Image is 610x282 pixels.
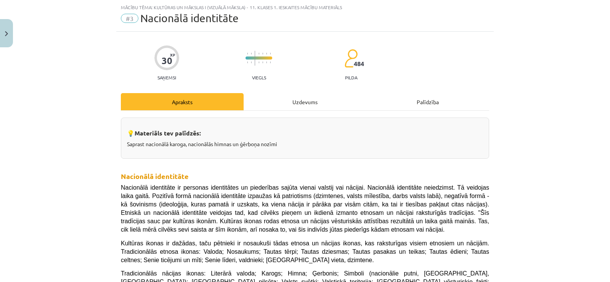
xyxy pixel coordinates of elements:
strong: Materiāls tev palīdzēs: [135,129,201,137]
span: #3 [121,14,138,23]
div: 30 [162,55,172,66]
img: icon-short-line-57e1e144782c952c97e751825c79c345078a6d821885a25fce030b3d8c18986b.svg [262,61,263,63]
p: Saņemsi [154,75,179,80]
h3: 💡 [127,124,483,138]
img: icon-short-line-57e1e144782c952c97e751825c79c345078a6d821885a25fce030b3d8c18986b.svg [247,53,248,55]
span: XP [170,53,175,57]
img: students-c634bb4e5e11cddfef0936a35e636f08e4e9abd3cc4e673bd6f9a4125e45ecb1.svg [344,49,358,68]
img: icon-short-line-57e1e144782c952c97e751825c79c345078a6d821885a25fce030b3d8c18986b.svg [251,53,252,55]
span: Nacionālā identitāte [140,12,239,24]
div: Apraksts [121,93,244,110]
img: icon-short-line-57e1e144782c952c97e751825c79c345078a6d821885a25fce030b3d8c18986b.svg [266,61,267,63]
span: Nacionālā identitāte ir personas identitātes un piederības sajūta vienai valstij vai nācijai. Nac... [121,184,489,233]
img: icon-long-line-d9ea69661e0d244f92f715978eff75569469978d946b2353a9bb055b3ed8787d.svg [255,51,255,66]
img: icon-short-line-57e1e144782c952c97e751825c79c345078a6d821885a25fce030b3d8c18986b.svg [270,61,271,63]
strong: Nacionālā identitāte [121,172,189,180]
span: Kultūras ikonas ir dažādas, taču pētnieki ir nosaukuši tādas etnosa un nācijas ikonas, kas rakstu... [121,240,489,263]
div: Palīdzība [366,93,489,110]
img: icon-close-lesson-0947bae3869378f0d4975bcd49f059093ad1ed9edebbc8119c70593378902aed.svg [5,31,8,36]
div: Uzdevums [244,93,366,110]
img: icon-short-line-57e1e144782c952c97e751825c79c345078a6d821885a25fce030b3d8c18986b.svg [247,61,248,63]
p: Viegls [252,75,266,80]
span: 484 [354,60,364,67]
p: Saprast nacionālā karoga, nacionālās himnas un ģērboņa nozīmi [127,140,483,148]
img: icon-short-line-57e1e144782c952c97e751825c79c345078a6d821885a25fce030b3d8c18986b.svg [270,53,271,55]
div: Mācību tēma: Kultūras un mākslas i (vizuālā māksla) - 11. klases 1. ieskaites mācību materiāls [121,5,489,10]
img: icon-short-line-57e1e144782c952c97e751825c79c345078a6d821885a25fce030b3d8c18986b.svg [251,61,252,63]
p: pilda [345,75,357,80]
img: icon-short-line-57e1e144782c952c97e751825c79c345078a6d821885a25fce030b3d8c18986b.svg [262,53,263,55]
img: icon-short-line-57e1e144782c952c97e751825c79c345078a6d821885a25fce030b3d8c18986b.svg [266,53,267,55]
